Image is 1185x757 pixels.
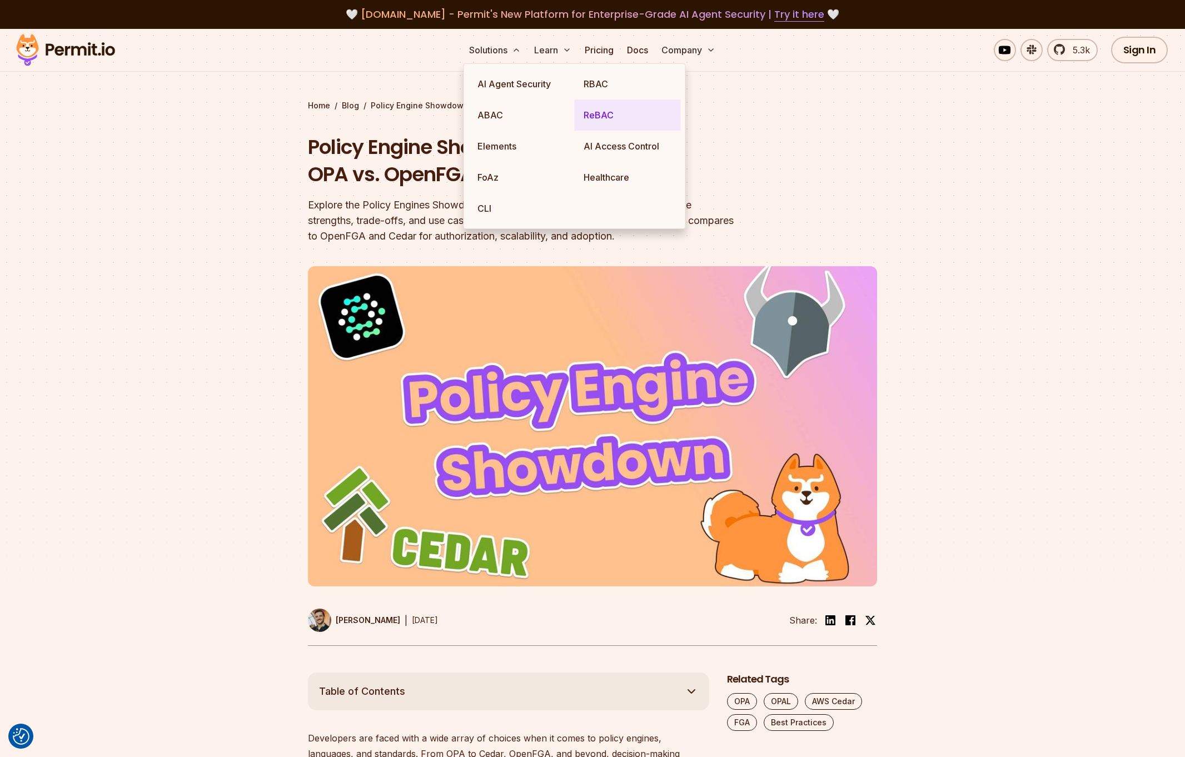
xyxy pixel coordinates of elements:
a: Docs [623,39,653,61]
img: Daniel Bass [308,609,331,632]
button: Solutions [465,39,525,61]
a: Sign In [1111,37,1168,63]
div: Explore the Policy Engines Showdown: OPA vs. OpenFGA vs. Cedar – Dive into the strengths, trade-o... [308,197,735,244]
img: Revisit consent button [13,728,29,745]
time: [DATE] [412,615,438,625]
a: FGA [727,714,757,731]
a: [PERSON_NAME] [308,609,400,632]
a: Best Practices [764,714,834,731]
img: linkedin [824,614,837,627]
div: 🤍 🤍 [27,7,1158,22]
span: [DOMAIN_NAME] - Permit's New Platform for Enterprise-Grade AI Agent Security | [361,7,824,21]
a: Elements [469,131,575,162]
a: ABAC [469,99,575,131]
img: Policy Engine Showdown - OPA vs. OpenFGA vs. Cedar [308,266,877,586]
a: Blog [342,100,359,111]
img: twitter [865,615,876,626]
a: AI Agent Security [469,68,575,99]
button: Consent Preferences [13,728,29,745]
a: OPA [727,693,757,710]
a: Pricing [580,39,618,61]
a: 5.3k [1047,39,1098,61]
span: Table of Contents [319,684,405,699]
p: [PERSON_NAME] [336,615,400,626]
a: RBAC [575,68,681,99]
span: 5.3k [1066,43,1090,57]
a: Try it here [774,7,824,22]
div: / / [308,100,877,111]
button: Learn [530,39,576,61]
a: CLI [469,193,575,224]
h2: Related Tags [727,673,877,686]
button: Company [657,39,720,61]
li: Share: [789,614,817,627]
div: | [405,614,407,627]
h1: Policy Engine Showdown - OPA vs. OpenFGA vs. Cedar [308,133,735,188]
a: AWS Cedar [805,693,862,710]
img: Permit logo [11,31,120,69]
a: FoAz [469,162,575,193]
a: ReBAC [575,99,681,131]
a: AI Access Control [575,131,681,162]
a: OPAL [764,693,798,710]
a: Healthcare [575,162,681,193]
img: facebook [844,614,857,627]
a: Home [308,100,330,111]
button: Table of Contents [308,673,709,710]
